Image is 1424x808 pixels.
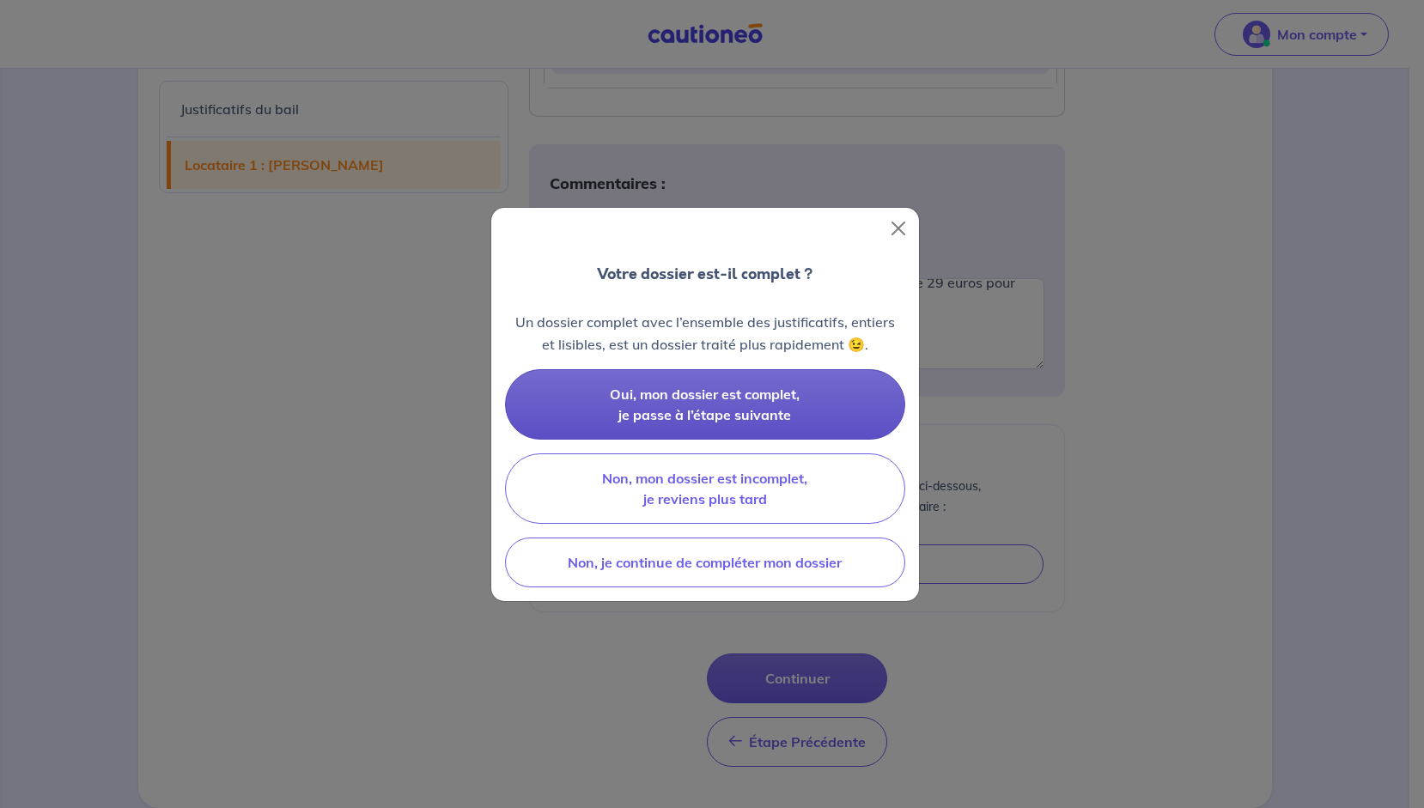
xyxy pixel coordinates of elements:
span: Non, je continue de compléter mon dossier [568,554,842,571]
button: Close [885,215,912,242]
button: Non, mon dossier est incomplet, je reviens plus tard [505,453,905,524]
button: Non, je continue de compléter mon dossier [505,538,905,587]
p: Un dossier complet avec l’ensemble des justificatifs, entiers et lisibles, est un dossier traité ... [505,311,905,355]
span: Oui, mon dossier est complet, je passe à l’étape suivante [610,386,800,423]
button: Oui, mon dossier est complet, je passe à l’étape suivante [505,369,905,440]
p: Votre dossier est-il complet ? [597,263,812,285]
span: Non, mon dossier est incomplet, je reviens plus tard [602,470,807,507]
